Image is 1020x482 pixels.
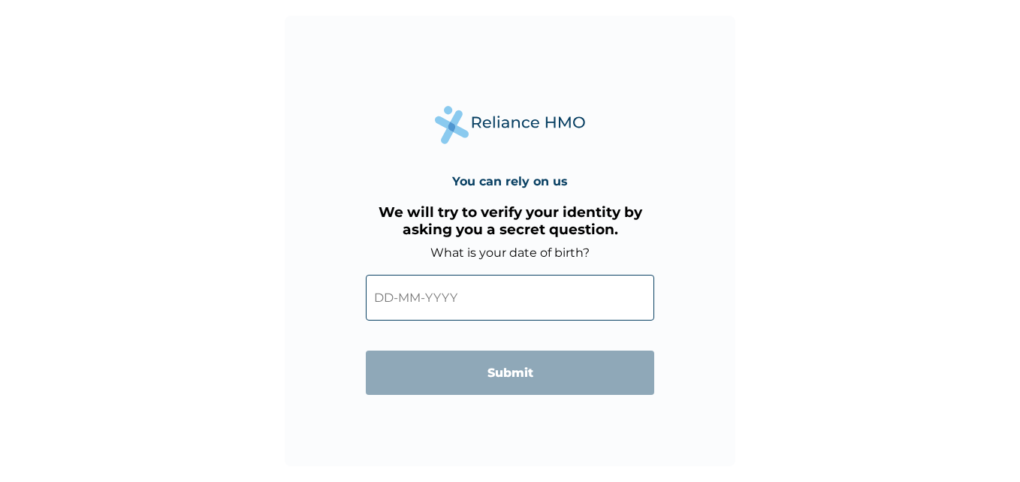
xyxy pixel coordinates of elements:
h4: You can rely on us [452,174,568,188]
input: DD-MM-YYYY [366,275,654,321]
h3: We will try to verify your identity by asking you a secret question. [366,203,654,238]
img: Reliance Health's Logo [435,106,585,144]
label: What is your date of birth? [430,246,590,260]
input: Submit [366,351,654,395]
